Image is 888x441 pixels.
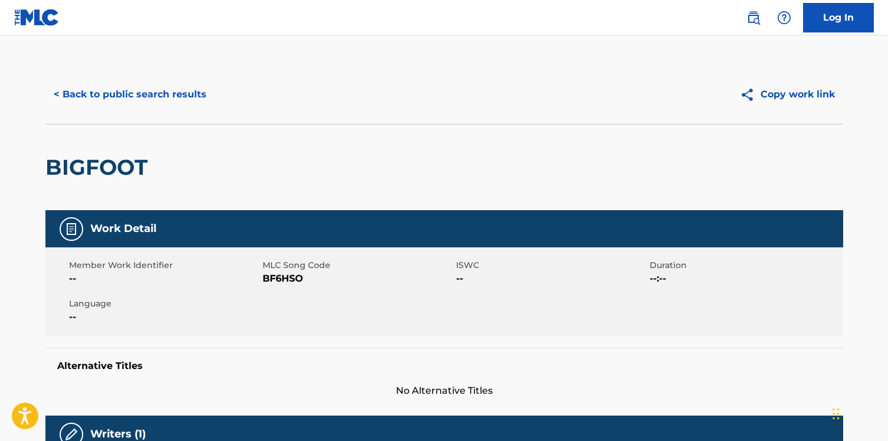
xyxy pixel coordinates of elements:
[90,222,156,236] h5: Work Detail
[45,154,153,181] h2: BIGFOOT
[69,272,260,286] span: --
[746,11,761,25] img: search
[456,272,647,286] span: --
[64,222,78,236] img: Work Detail
[829,384,888,441] iframe: Chat Widget
[57,360,831,372] h5: Alternative Titles
[14,9,60,26] img: MLC Logo
[90,427,146,441] h5: Writers (1)
[777,11,791,25] img: help
[742,6,765,30] a: Public Search
[732,80,843,109] button: Copy work link
[456,259,647,272] span: ISWC
[740,87,761,102] img: Copy work link
[803,3,874,32] a: Log In
[69,310,260,324] span: --
[69,298,260,310] span: Language
[69,259,260,272] span: Member Work Identifier
[45,384,843,398] span: No Alternative Titles
[45,80,215,109] button: < Back to public search results
[650,272,840,286] span: --:--
[829,384,888,441] div: Widget chat
[263,272,453,286] span: BF6HSO
[833,396,840,432] div: Trascina
[263,259,453,272] span: MLC Song Code
[650,259,840,272] span: Duration
[772,6,796,30] div: Help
